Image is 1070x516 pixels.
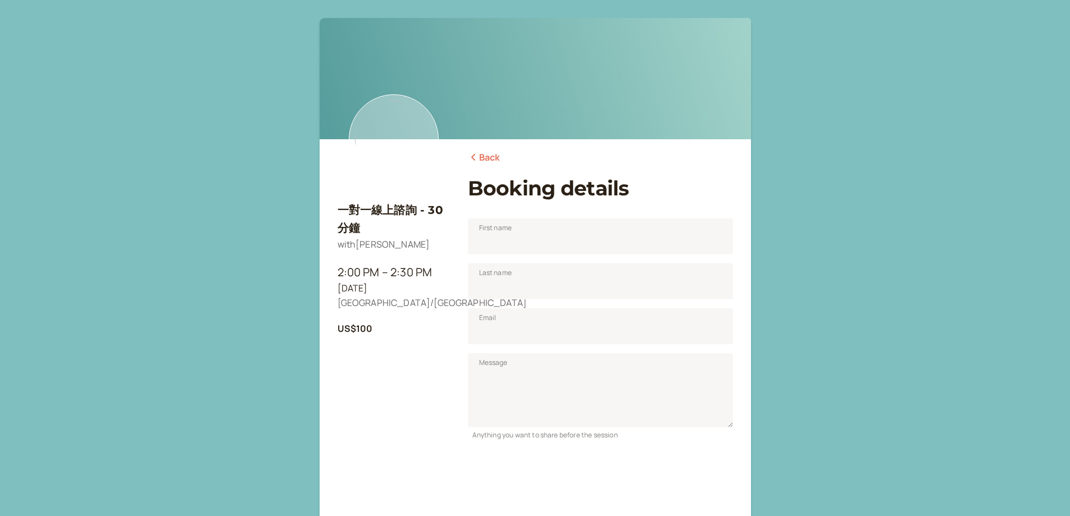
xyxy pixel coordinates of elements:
div: 2:00 PM – 2:30 PM [338,263,450,281]
span: Last name [479,267,512,278]
h3: 一對一線上諮詢 - 30分鐘 [338,201,450,238]
div: Anything you want to share before the session [468,427,733,440]
span: with [PERSON_NAME] [338,238,430,250]
textarea: Message [468,353,733,427]
div: [GEOGRAPHIC_DATA]/[GEOGRAPHIC_DATA] [338,296,450,310]
a: Back [468,150,500,165]
input: Last name [468,263,733,299]
span: Message [479,357,508,368]
span: Email [479,312,497,323]
div: [DATE] [338,281,450,296]
h1: Booking details [468,176,733,200]
input: First name [468,218,733,254]
b: US$100 [338,322,373,335]
span: First name [479,222,512,234]
input: Email [468,308,733,344]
